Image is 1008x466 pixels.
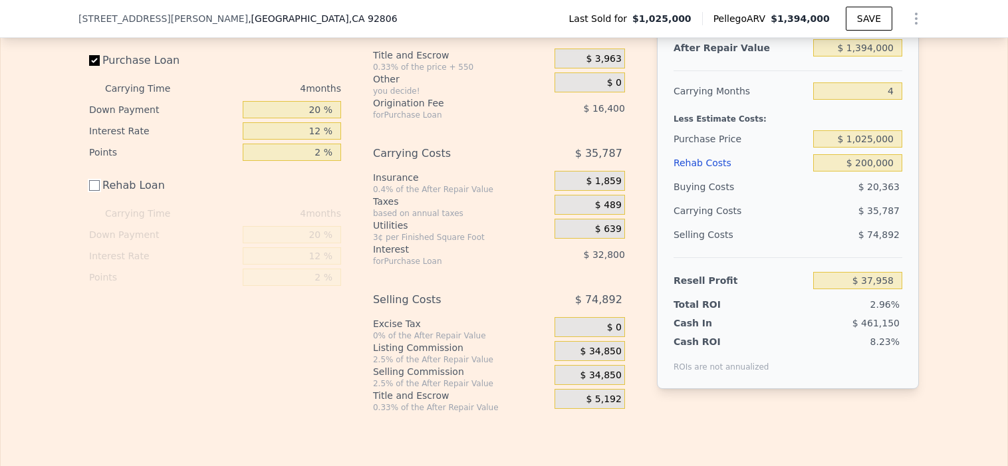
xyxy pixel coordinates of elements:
div: 2.5% of the After Repair Value [373,378,549,389]
div: for Purchase Loan [373,110,521,120]
span: $ 1,859 [586,175,621,187]
div: Excise Tax [373,317,549,330]
div: Cash ROI [674,335,769,348]
div: Resell Profit [674,269,808,292]
div: Cash In [674,316,757,330]
div: 0% of the After Repair Value [373,330,549,341]
div: Points [89,267,237,288]
span: [STREET_ADDRESS][PERSON_NAME] [78,12,248,25]
div: Selling Commission [373,365,549,378]
div: Selling Costs [373,288,521,312]
span: $ 20,363 [858,181,900,192]
button: SAVE [846,7,892,31]
div: Listing Commission [373,341,549,354]
div: Carrying Time [105,203,191,224]
input: Rehab Loan [89,180,100,191]
span: Last Sold for [569,12,633,25]
div: Total ROI [674,298,757,311]
div: ROIs are not annualized [674,348,769,372]
div: Carrying Time [105,78,191,99]
span: $ 3,963 [586,53,621,65]
div: Title and Escrow [373,49,549,62]
div: you decide! [373,86,549,96]
div: Insurance [373,171,549,184]
div: Down Payment [89,99,237,120]
span: $ 34,850 [580,370,622,382]
div: Taxes [373,195,549,208]
div: Origination Fee [373,96,521,110]
span: $ 74,892 [575,288,622,312]
span: $1,025,000 [632,12,692,25]
span: $ 16,400 [584,103,625,114]
span: $ 5,192 [586,394,621,406]
span: $ 74,892 [858,229,900,240]
span: $ 35,787 [575,142,622,166]
span: Pellego ARV [713,12,771,25]
div: Selling Costs [674,223,808,247]
label: Rehab Loan [89,174,237,197]
label: Purchase Loan [89,49,237,72]
div: 0.33% of the After Repair Value [373,402,549,413]
span: $ 489 [595,199,622,211]
div: Carrying Costs [674,199,757,223]
div: for Purchase Loan [373,256,521,267]
div: 2.5% of the After Repair Value [373,354,549,365]
div: Less Estimate Costs: [674,103,902,127]
span: $1,394,000 [771,13,830,24]
div: based on annual taxes [373,208,549,219]
div: Interest Rate [89,245,237,267]
div: Buying Costs [674,175,808,199]
span: $ 32,800 [584,249,625,260]
span: $ 0 [607,322,622,334]
div: Down Payment [89,224,237,245]
div: Interest Rate [89,120,237,142]
button: Show Options [903,5,930,32]
div: Title and Escrow [373,389,549,402]
span: 2.96% [870,299,900,310]
span: , [GEOGRAPHIC_DATA] [248,12,397,25]
div: Rehab Costs [674,151,808,175]
div: Carrying Months [674,79,808,103]
div: 0.33% of the price + 550 [373,62,549,72]
div: Interest [373,243,521,256]
div: Other [373,72,549,86]
div: Purchase Price [674,127,808,151]
div: Utilities [373,219,549,232]
div: 3¢ per Finished Square Foot [373,232,549,243]
span: $ 0 [607,77,622,89]
div: 4 months [197,203,341,224]
span: $ 461,150 [852,318,900,328]
span: $ 639 [595,223,622,235]
span: 8.23% [870,336,900,347]
div: After Repair Value [674,36,808,60]
div: Points [89,142,237,163]
div: 0.4% of the After Repair Value [373,184,549,195]
div: Carrying Costs [373,142,521,166]
span: $ 35,787 [858,205,900,216]
div: 4 months [197,78,341,99]
span: $ 34,850 [580,346,622,358]
span: , CA 92806 [349,13,398,24]
input: Purchase Loan [89,55,100,66]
